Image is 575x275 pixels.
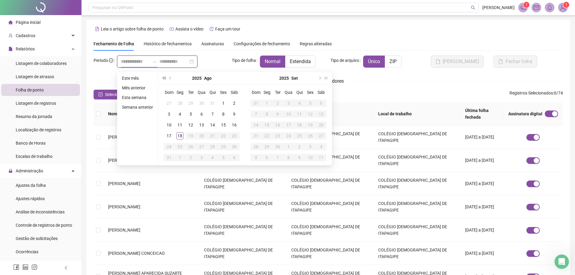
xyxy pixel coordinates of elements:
[373,102,460,126] th: Local de trabalho
[164,87,174,98] th: Dom
[307,121,314,129] div: 19
[294,130,305,141] td: 2025-09-25
[16,74,54,79] span: Listagem de atrasos
[165,143,173,150] div: 24
[16,20,40,25] span: Página inicial
[209,132,216,139] div: 21
[209,110,216,118] div: 7
[229,141,240,152] td: 2025-08-30
[120,84,155,91] li: Mês anterior
[274,154,281,161] div: 7
[196,130,207,141] td: 2025-08-20
[152,59,157,64] span: swap-right
[196,141,207,152] td: 2025-08-27
[290,59,311,64] span: Estendida
[176,100,184,107] div: 28
[16,209,65,214] span: Análise de inconsistências
[220,121,227,129] div: 15
[165,154,173,161] div: 31
[272,130,283,141] td: 2025-09-23
[286,195,373,219] td: COLÉGIO [DEMOGRAPHIC_DATA] DE ITAPAGIPE
[305,109,316,120] td: 2025-09-12
[431,56,484,68] button: [PERSON_NAME]
[318,110,325,118] div: 13
[261,130,272,141] td: 2025-09-22
[16,223,72,228] span: Controle de registros de ponto
[318,100,325,107] div: 6
[305,87,316,98] th: Sex
[296,132,303,139] div: 25
[252,132,260,139] div: 21
[199,242,286,265] td: COLÉGIO [DEMOGRAPHIC_DATA] DE ITAPAGIPE
[316,87,327,98] th: Sáb
[185,120,196,130] td: 2025-08-12
[274,121,281,129] div: 16
[164,120,174,130] td: 2025-08-10
[316,109,327,120] td: 2025-09-13
[185,130,196,141] td: 2025-08-19
[261,152,272,163] td: 2025-10-06
[229,130,240,141] td: 2025-08-23
[294,152,305,163] td: 2025-10-09
[16,88,44,92] span: Folha de ponto
[307,154,314,161] div: 10
[251,109,261,120] td: 2025-09-07
[283,120,294,130] td: 2025-09-17
[108,251,165,256] span: [PERSON_NAME] CONCEICAO
[231,100,238,107] div: 2
[307,132,314,139] div: 26
[389,59,397,64] span: ZIP
[283,130,294,141] td: 2025-09-24
[263,100,270,107] div: 1
[279,72,289,84] button: year panel
[8,169,13,173] span: lock
[94,90,141,99] button: Selecionar todos
[316,72,323,84] button: next-year
[252,143,260,150] div: 28
[13,264,19,270] span: facebook
[209,143,216,150] div: 28
[196,152,207,163] td: 2025-09-03
[16,127,61,132] span: Localização de registros
[232,57,256,64] span: Tipo de folha
[307,143,314,150] div: 3
[251,152,261,163] td: 2025-10-05
[198,154,205,161] div: 3
[261,87,272,98] th: Seg
[196,87,207,98] th: Qua
[16,249,38,254] span: Ocorrências
[220,100,227,107] div: 1
[316,98,327,109] td: 2025-09-06
[285,121,292,129] div: 17
[16,61,67,66] span: Listagem de colaboradores
[176,143,184,150] div: 25
[373,126,460,149] td: COLÉGIO [DEMOGRAPHIC_DATA] DE ITAPAGIPE
[283,87,294,98] th: Qua
[307,100,314,107] div: 5
[523,2,529,8] sup: 1
[207,87,218,98] th: Qui
[218,120,229,130] td: 2025-08-15
[175,27,203,31] span: Assista o vídeo
[305,120,316,130] td: 2025-09-19
[108,204,140,209] span: [PERSON_NAME]
[174,109,185,120] td: 2025-08-04
[108,158,140,163] span: [PERSON_NAME]
[283,141,294,152] td: 2025-10-01
[94,58,108,63] span: Período
[220,132,227,139] div: 22
[274,100,281,107] div: 2
[373,149,460,172] td: COLÉGIO [DEMOGRAPHIC_DATA] DE ITAPAGIPE
[272,87,283,98] th: Ter
[263,132,270,139] div: 22
[16,141,46,145] span: Banco de Horas
[305,130,316,141] td: 2025-09-26
[218,130,229,141] td: 2025-08-22
[272,120,283,130] td: 2025-09-16
[164,130,174,141] td: 2025-08-17
[204,72,212,84] button: month panel
[368,59,380,64] span: Único
[16,183,46,188] span: Ajustes da folha
[16,196,45,201] span: Ajustes rápidos
[285,143,292,150] div: 1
